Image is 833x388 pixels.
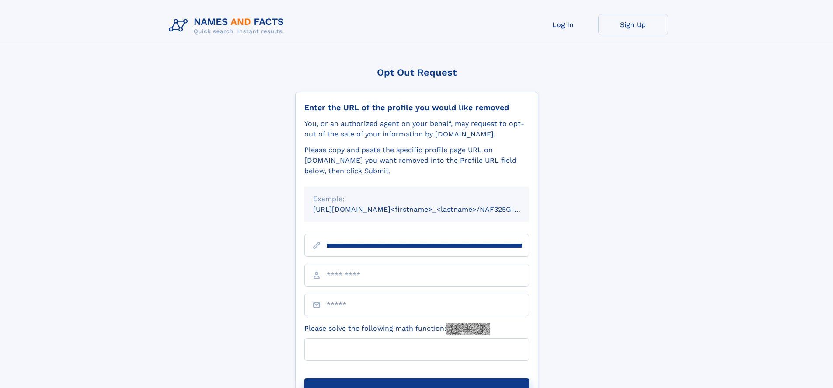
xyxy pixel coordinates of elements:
[165,14,291,38] img: Logo Names and Facts
[598,14,668,35] a: Sign Up
[313,194,520,204] div: Example:
[528,14,598,35] a: Log In
[304,323,490,335] label: Please solve the following math function:
[295,67,538,78] div: Opt Out Request
[304,145,529,176] div: Please copy and paste the specific profile page URL on [DOMAIN_NAME] you want removed into the Pr...
[304,103,529,112] div: Enter the URL of the profile you would like removed
[313,205,546,213] small: [URL][DOMAIN_NAME]<firstname>_<lastname>/NAF325G-xxxxxxxx
[304,119,529,140] div: You, or an authorized agent on your behalf, may request to opt-out of the sale of your informatio...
